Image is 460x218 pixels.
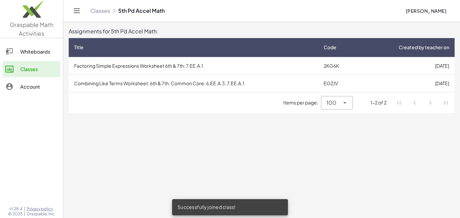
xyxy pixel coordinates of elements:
span: Items per page: [283,99,321,106]
span: Created by teacher on [399,44,449,51]
span: Graspable Math Activities [10,21,54,37]
nav: Pagination Navigation [392,95,453,111]
div: Classes [20,65,58,73]
a: Whiteboards [3,43,60,60]
a: Classes [3,61,60,77]
td: [DATE] [360,74,455,92]
span: | [24,206,25,212]
span: © 2025 [8,211,23,217]
div: Account [20,83,58,91]
span: Graspable, Inc. [27,211,55,217]
td: 2KG6K [318,57,360,74]
div: Assignments for 5th Pd Accel Math: [69,27,455,35]
td: Factoring Simple Expressions Worksheet 6th & 7th; 7.EE.A.1 [69,57,318,74]
div: Successfully joined class! [172,199,288,215]
button: Toggle navigation [71,5,82,16]
td: [DATE] [360,57,455,74]
a: Account [3,79,60,95]
td: Combining Like Terms Worksheet: 6th & 7th. Common Core: 6.EE.A.3, 7.EE.A.1 [69,74,318,92]
a: Classes [90,7,110,14]
div: Whiteboards [20,48,58,56]
a: Privacy policy [27,206,55,212]
td: EGZJV [318,74,360,92]
span: Code [324,44,336,51]
span: Title [74,44,84,51]
span: [PERSON_NAME] [405,8,447,14]
span: 100 [326,99,336,107]
div: 1-2 of 2 [370,99,387,106]
button: [PERSON_NAME] [400,5,452,17]
span: v1.28.4 [9,206,23,212]
span: | [24,211,25,217]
